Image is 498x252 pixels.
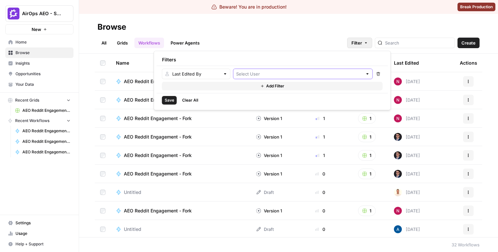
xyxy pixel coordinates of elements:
span: AEO Reddit Engagement - Fork [124,134,192,140]
div: [DATE] [394,207,420,215]
a: Home [5,37,73,47]
a: AEO Reddit Engagement - Fork [12,136,73,147]
button: 1 [358,113,376,124]
a: All [97,38,110,48]
span: Home [15,39,70,45]
div: 1 [301,152,340,159]
button: Create [457,38,480,48]
a: Opportunities [5,69,73,79]
span: Opportunities [15,71,70,77]
div: Last Edited [394,54,419,72]
span: Recent Grids [15,97,39,103]
span: Filter [351,40,362,46]
img: 809rsgs8fojgkhnibtwc28oh1nli [394,114,402,122]
span: AEO Reddit Engagement - Fork [22,139,70,144]
span: AEO Reddit Engagement - Fork [124,207,192,214]
a: AEO Reddit Engagement - Fork [116,115,245,122]
a: AEO Reddit Engagement - Fork [12,147,73,157]
div: Filters [157,54,388,66]
div: 1 [301,134,340,140]
button: Add Filter [162,82,383,90]
img: AirOps AEO - Single Brand (Gong) Logo [8,8,19,19]
input: Search [385,40,452,46]
span: AEO Reddit Engagement - Fork [124,97,192,103]
img: 809rsgs8fojgkhnibtwc28oh1nli [394,78,402,85]
div: 32 Workflows [452,241,480,248]
span: Add Filter [266,83,284,89]
div: Name [116,54,245,72]
button: 1 [358,169,376,179]
span: AEO Reddit Engagement (6) [22,108,70,113]
button: Help + Support [5,239,73,249]
a: Settings [5,218,73,228]
div: Version 1 [256,152,282,159]
span: AEO Reddit Engagement - Fork [124,78,192,85]
span: AEO Reddit Engagement - Fork [124,171,192,177]
img: ldmwv53b2lcy2toudj0k1c5n5o6j [394,133,402,141]
div: [DATE] [394,133,420,141]
span: AEO Reddit Engagement - Fork [22,149,70,155]
div: Browse [97,22,126,32]
a: Insights [5,58,73,69]
button: 1 [358,150,376,161]
a: AEO Reddit Engagement - Fork [12,126,73,136]
div: [DATE] [394,151,420,159]
span: AEO Reddit Engagement - Fork [22,128,70,134]
span: Recent Workflows [15,118,49,124]
a: Usage [5,228,73,239]
div: Version 1 [256,171,282,177]
span: New [32,26,41,33]
img: 809rsgs8fojgkhnibtwc28oh1nli [394,96,402,104]
input: Last Edited By [172,71,220,77]
span: Create [461,40,476,46]
span: Clear All [182,97,198,103]
div: 0 [301,189,340,196]
span: AEO Reddit Engagement - Fork [124,152,192,159]
img: ldmwv53b2lcy2toudj0k1c5n5o6j [394,151,402,159]
button: Save [162,96,177,105]
button: Recent Workflows [5,116,73,126]
span: Untitled [124,189,141,196]
button: Workspace: AirOps AEO - Single Brand (Gong) [5,5,73,22]
a: Your Data [5,79,73,90]
div: Draft [256,226,274,233]
a: AEO Reddit Engagement - Fork [116,152,245,159]
div: 0 [301,171,340,177]
a: Browse [5,47,73,58]
div: [DATE] [394,96,420,104]
button: Clear All [180,96,201,105]
span: Save [165,97,174,103]
span: Browse [15,50,70,56]
a: AEO Reddit Engagement - Fork [116,97,245,103]
span: Settings [15,220,70,226]
button: New [5,24,73,34]
a: Workflows [134,38,164,48]
div: Filter [154,51,391,110]
div: 0 [301,207,340,214]
span: Insights [15,60,70,66]
div: Draft [256,189,274,196]
div: Version 1 [256,134,282,140]
button: Break Production [457,3,495,11]
a: AEO Reddit Engagement - Fork [116,78,245,85]
div: 0 [301,226,340,233]
a: Grids [113,38,132,48]
div: [DATE] [394,188,420,196]
img: he81ibor8lsei4p3qvg4ugbvimgp [394,225,402,233]
button: 1 [358,205,376,216]
div: Beware! You are in production! [211,4,287,10]
div: Actions [460,54,477,72]
img: n02y6dxk2kpdk487jkjae1zkvp35 [394,188,402,196]
span: AirOps AEO - Single Brand (Gong) [22,10,62,17]
div: [DATE] [394,114,420,122]
span: Your Data [15,81,70,87]
a: AEO Reddit Engagement - Fork [116,207,245,214]
span: Help + Support [15,241,70,247]
a: Untitled [116,226,245,233]
a: Untitled [116,189,245,196]
div: [DATE] [394,170,420,178]
img: ldmwv53b2lcy2toudj0k1c5n5o6j [394,170,402,178]
a: Power Agents [167,38,204,48]
img: 809rsgs8fojgkhnibtwc28oh1nli [394,207,402,215]
div: Version 1 [256,115,282,122]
